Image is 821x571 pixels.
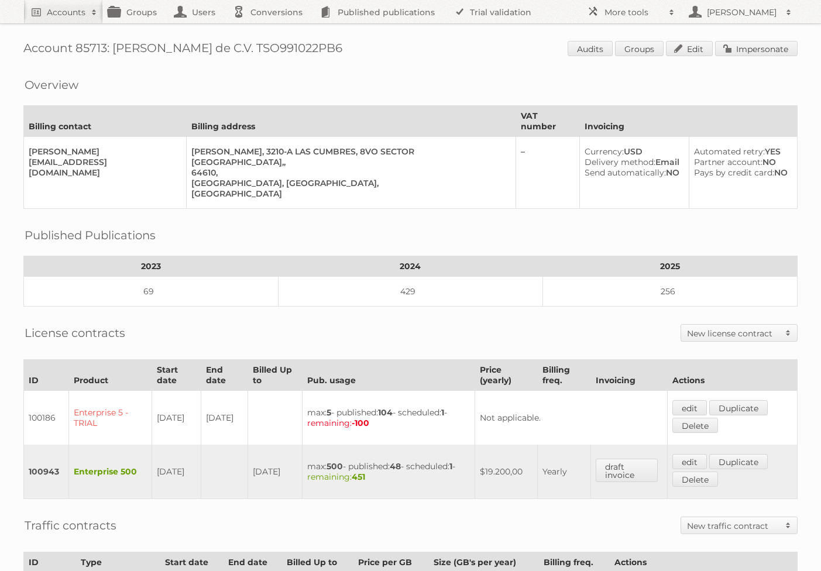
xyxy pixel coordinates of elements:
[47,6,85,18] h2: Accounts
[596,459,658,482] a: draft invoice
[704,6,780,18] h2: [PERSON_NAME]
[694,167,788,178] div: NO
[687,328,779,339] h2: New license contract
[29,157,177,178] div: [EMAIL_ADDRESS][DOMAIN_NAME]
[25,76,78,94] h2: Overview
[666,41,713,56] a: Edit
[69,360,152,391] th: Product
[694,146,788,157] div: YES
[248,445,303,499] td: [DATE]
[779,325,797,341] span: Toggle
[709,454,768,469] a: Duplicate
[585,146,679,157] div: USD
[449,461,452,472] strong: 1
[307,418,369,428] span: remaining:
[709,400,768,415] a: Duplicate
[191,146,506,167] div: [PERSON_NAME], 3210-A LAS CUMBRES, 8VO SECTOR [GEOGRAPHIC_DATA],,
[24,360,69,391] th: ID
[538,360,590,391] th: Billing freq.
[672,454,707,469] a: edit
[152,391,201,445] td: [DATE]
[475,360,537,391] th: Price (yearly)
[590,360,668,391] th: Invoicing
[69,391,152,445] td: Enterprise 5 - TRIAL
[307,472,365,482] span: remaining:
[152,360,201,391] th: Start date
[543,277,798,307] td: 256
[672,472,718,487] a: Delete
[585,146,624,157] span: Currency:
[475,391,667,445] td: Not applicable.
[672,418,718,433] a: Delete
[538,445,590,499] td: Yearly
[24,106,187,137] th: Billing contact
[24,256,279,277] th: 2023
[25,324,125,342] h2: License contracts
[24,391,69,445] td: 100186
[29,146,177,157] div: [PERSON_NAME]
[302,445,475,499] td: max: - published: - scheduled: -
[579,106,797,137] th: Invoicing
[390,461,401,472] strong: 48
[615,41,664,56] a: Groups
[69,445,152,499] td: Enterprise 500
[25,226,156,244] h2: Published Publications
[327,407,331,418] strong: 5
[191,178,506,188] div: [GEOGRAPHIC_DATA], [GEOGRAPHIC_DATA],
[516,106,579,137] th: VAT number
[352,418,369,428] strong: -100
[327,461,343,472] strong: 500
[23,41,798,59] h1: Account 85713: [PERSON_NAME] de C.V. TSO991022PB6
[187,106,516,137] th: Billing address
[694,167,774,178] span: Pays by credit card:
[779,517,797,534] span: Toggle
[441,407,444,418] strong: 1
[687,520,779,532] h2: New traffic contract
[152,445,201,499] td: [DATE]
[278,256,542,277] th: 2024
[516,137,579,209] td: –
[201,360,248,391] th: End date
[694,157,788,167] div: NO
[191,188,506,199] div: [GEOGRAPHIC_DATA]
[694,146,765,157] span: Automated retry:
[694,157,762,167] span: Partner account:
[681,517,797,534] a: New traffic contract
[25,517,116,534] h2: Traffic contracts
[24,445,69,499] td: 100943
[191,167,506,178] div: 64610,
[543,256,798,277] th: 2025
[302,360,475,391] th: Pub. usage
[668,360,798,391] th: Actions
[585,157,679,167] div: Email
[585,157,655,167] span: Delivery method:
[681,325,797,341] a: New license contract
[24,277,279,307] td: 69
[378,407,393,418] strong: 104
[585,167,666,178] span: Send automatically:
[604,6,663,18] h2: More tools
[278,277,542,307] td: 429
[475,445,537,499] td: $19.200,00
[715,41,798,56] a: Impersonate
[585,167,679,178] div: NO
[568,41,613,56] a: Audits
[352,472,365,482] strong: 451
[201,391,248,445] td: [DATE]
[672,400,707,415] a: edit
[302,391,475,445] td: max: - published: - scheduled: -
[248,360,303,391] th: Billed Up to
